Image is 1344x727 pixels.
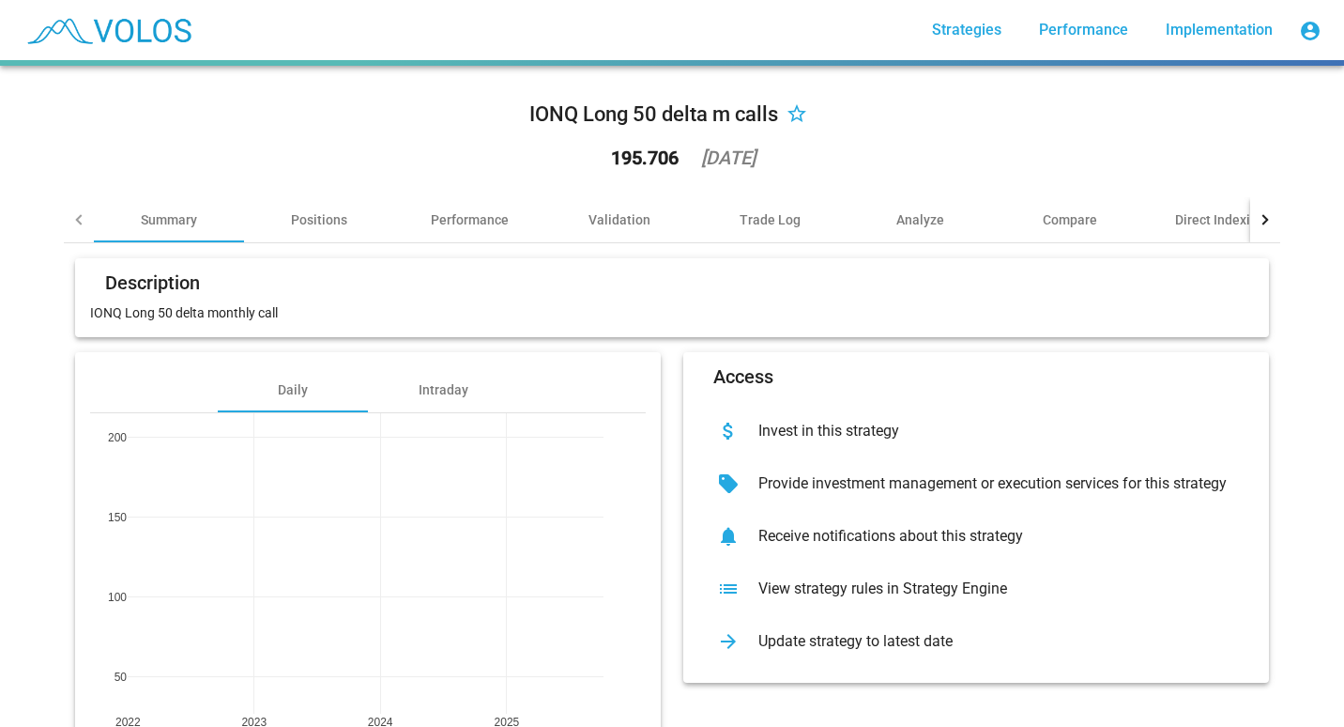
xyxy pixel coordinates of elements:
[698,457,1254,510] button: Provide investment management or execution services for this strategy
[743,632,1239,651] div: Update strategy to latest date
[1175,210,1265,229] div: Direct Indexing
[743,422,1239,441] div: Invest in this strategy
[698,615,1254,668] button: Update strategy to latest date
[713,574,743,604] mat-icon: list
[740,210,801,229] div: Trade Log
[1043,210,1097,229] div: Compare
[896,210,944,229] div: Analyze
[529,100,778,130] div: IONQ Long 50 delta m calls
[588,210,650,229] div: Validation
[278,380,308,399] div: Daily
[141,210,197,229] div: Summary
[743,580,1239,598] div: View strategy rules in Strategy Engine
[611,148,679,167] div: 195.706
[90,303,1254,322] p: IONQ Long 50 delta monthly call
[698,405,1254,457] button: Invest in this strategy
[786,104,808,127] mat-icon: star_border
[419,380,468,399] div: Intraday
[1299,20,1321,42] mat-icon: account_circle
[1166,21,1273,39] span: Implementation
[743,474,1239,493] div: Provide investment management or execution services for this strategy
[105,273,200,292] mat-card-title: Description
[713,626,743,657] mat-icon: arrow_forward
[713,416,743,446] mat-icon: attach_money
[917,13,1016,47] a: Strategies
[713,367,773,386] mat-card-title: Access
[1024,13,1143,47] a: Performance
[431,210,509,229] div: Performance
[743,527,1239,546] div: Receive notifications about this strategy
[1039,21,1128,39] span: Performance
[713,521,743,551] mat-icon: notifications
[15,7,201,54] img: blue_transparent.png
[698,510,1254,563] button: Receive notifications about this strategy
[1151,13,1288,47] a: Implementation
[932,21,1001,39] span: Strategies
[701,148,756,167] div: [DATE]
[713,469,743,499] mat-icon: sell
[291,210,347,229] div: Positions
[698,563,1254,615] button: View strategy rules in Strategy Engine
